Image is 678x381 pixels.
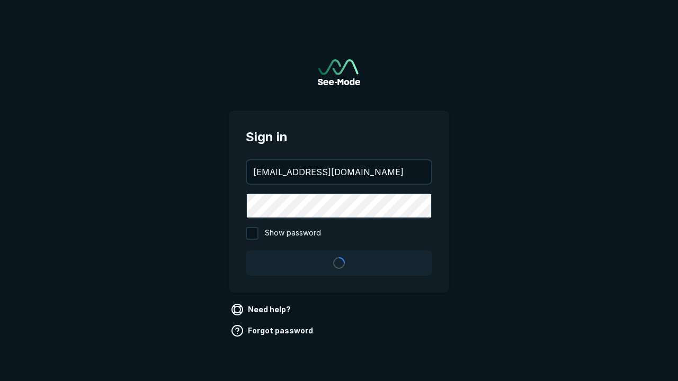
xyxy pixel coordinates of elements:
input: your@email.com [247,160,431,184]
a: Need help? [229,301,295,318]
span: Sign in [246,128,432,147]
span: Show password [265,227,321,240]
img: See-Mode Logo [318,59,360,85]
a: Forgot password [229,322,317,339]
a: Go to sign in [318,59,360,85]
